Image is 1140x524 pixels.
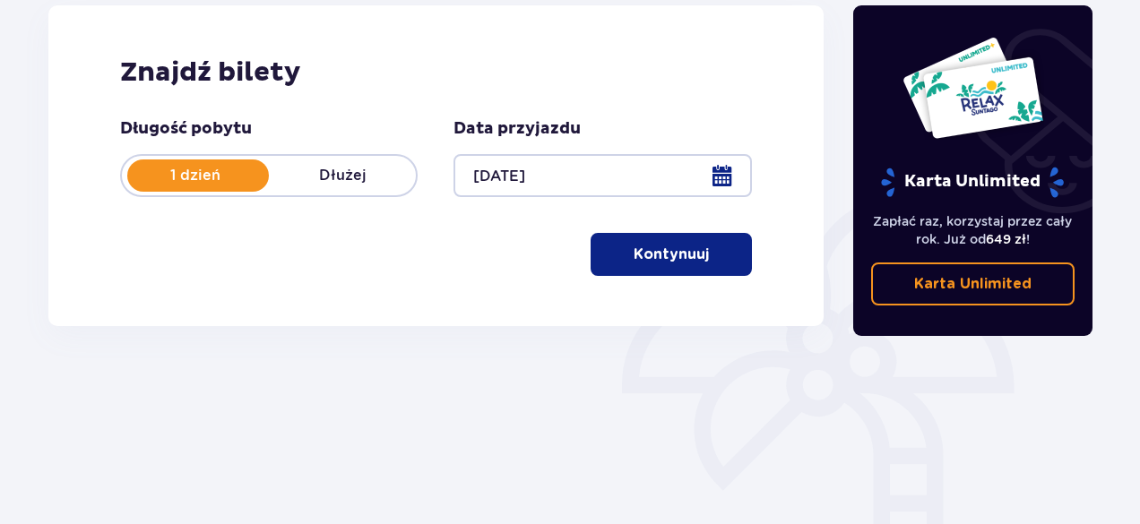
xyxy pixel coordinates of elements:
[269,166,416,185] p: Dłużej
[453,118,581,140] p: Data przyjazdu
[986,232,1026,246] span: 649 zł
[120,118,252,140] p: Długość pobytu
[871,262,1075,305] a: Karta Unlimited
[914,274,1032,294] p: Karta Unlimited
[120,56,752,90] h2: Znajdź bilety
[122,166,269,185] p: 1 dzień
[902,36,1044,140] img: Dwie karty całoroczne do Suntago z napisem 'UNLIMITED RELAX', na białym tle z tropikalnymi liśćmi...
[634,245,709,264] p: Kontynuuj
[591,233,752,276] button: Kontynuuj
[879,167,1066,198] p: Karta Unlimited
[871,212,1075,248] p: Zapłać raz, korzystaj przez cały rok. Już od !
